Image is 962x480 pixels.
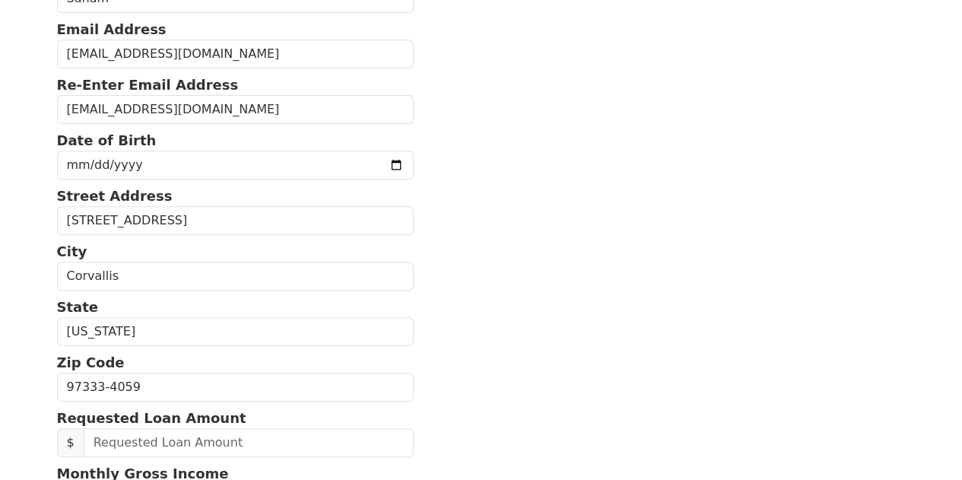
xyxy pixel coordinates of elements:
strong: Zip Code [57,354,125,370]
input: Requested Loan Amount [84,428,414,457]
strong: Email Address [57,21,167,37]
input: Email Address [57,40,414,68]
strong: Street Address [57,188,173,204]
input: Street Address [57,206,414,235]
strong: Requested Loan Amount [57,410,246,426]
input: Re-Enter Email Address [57,95,414,124]
strong: State [57,299,99,315]
strong: City [57,243,87,259]
input: Zip Code [57,373,414,402]
strong: Date of Birth [57,132,157,148]
input: City [57,262,414,291]
strong: Re-Enter Email Address [57,77,239,93]
span: $ [57,428,84,457]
